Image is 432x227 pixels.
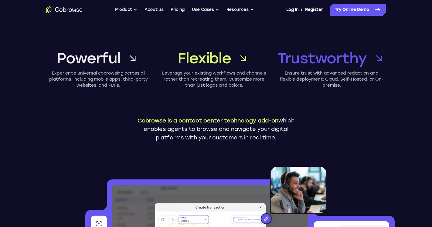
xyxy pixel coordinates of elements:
span: / [301,6,303,13]
p: Experience universal cobrowsing across all platforms, including mobile apps, third-party websites... [46,70,151,88]
button: Use Cases [192,4,219,16]
a: Try Online Demo [330,4,386,16]
p: which enables agents to browse and navigate your digital platforms with your customers in real time. [133,116,300,142]
p: Ensure trust with advanced redaction and flexible deployment: Cloud, Self-Hosted, or On-premise. [277,70,386,88]
a: Pricing [171,4,185,16]
span: Cobrowse is a contact center technology add-on [138,117,278,124]
a: Go to the home page [46,6,83,13]
a: Register [305,4,323,16]
a: Powerful [46,48,151,68]
a: Log In [286,4,298,16]
button: Product [115,4,138,16]
span: Trustworthy [277,48,367,68]
a: Trustworthy [277,48,386,68]
a: About us [145,4,163,16]
span: Flexible [178,48,231,68]
span: Powerful [57,48,120,68]
a: Flexible [162,48,267,68]
p: Leverage your existing workflows and channels rather than recreating them. Customize more than ju... [162,70,267,88]
button: Resources [226,4,254,16]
